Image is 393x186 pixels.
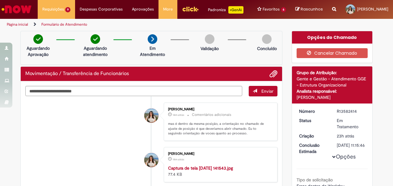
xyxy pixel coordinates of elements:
[65,7,70,12] span: 9
[262,34,272,44] img: img-circle-grey.png
[144,108,158,123] div: Cecilia Menegol
[337,142,366,148] div: [DATE] 11:15:46
[337,108,366,114] div: R13582414
[33,34,43,44] img: check-circle-green.png
[297,76,368,88] div: Gente e Gestão - Atendimento GGE - Estrutura Organizacional
[301,6,323,12] span: Rascunhos
[168,152,271,156] div: [PERSON_NAME]
[173,158,184,161] span: 14m atrás
[42,6,64,12] span: Requisições
[168,165,271,177] div: 77.4 KB
[80,45,110,57] p: Aguardando atendimento
[295,6,323,12] a: Rascunhos
[182,4,199,14] img: click_logo_yellow_360x200.png
[23,45,53,57] p: Aguardando Aprovação
[294,133,332,139] dt: Criação
[357,6,388,12] span: [PERSON_NAME]
[297,88,368,94] div: Analista responsável:
[337,133,354,139] span: 23h atrás
[1,3,32,15] img: ServiceNow
[269,70,277,78] button: Adicionar anexos
[5,19,257,30] ul: Trilhas de página
[192,112,231,117] small: Comentários adicionais
[148,34,157,44] img: arrow-next.png
[201,45,219,52] p: Validação
[173,158,184,161] time: 01/10/2025 14:15:53
[257,45,277,52] p: Concluído
[228,6,243,14] p: +GenAi
[294,117,332,124] dt: Status
[281,7,286,12] span: 6
[263,6,280,12] span: Favoritos
[41,22,87,27] a: Formulário de Atendimento
[337,117,366,130] div: Em Tratamento
[297,94,368,100] div: [PERSON_NAME]
[337,133,366,139] div: 30/09/2025 15:35:10
[80,6,123,12] span: Despesas Corporativas
[205,34,214,44] img: img-circle-grey.png
[297,70,368,76] div: Grupo de Atribuição:
[25,86,242,96] textarea: Digite sua mensagem aqui...
[261,88,273,94] span: Enviar
[91,34,100,44] img: check-circle-green.png
[137,45,167,57] p: Em Atendimento
[168,165,233,171] a: Captura de tela [DATE] 141543.jpg
[208,6,243,14] div: Padroniza
[7,22,28,27] a: Página inicial
[173,113,184,117] span: 14m atrás
[132,6,154,12] span: Aprovações
[163,6,173,12] span: More
[25,71,129,77] h2: Movimentação / Transferência de Funcionários Histórico de tíquete
[297,48,368,58] button: Cancelar Chamado
[297,177,333,183] b: Tipo de solicitação
[168,121,271,136] p: mas é dentro da mesma posição, a orientação no chamado de ajuste de posição é que deveriamos abri...
[337,133,354,139] time: 30/09/2025 15:35:10
[168,108,271,111] div: [PERSON_NAME]
[173,113,184,117] time: 01/10/2025 14:16:08
[249,86,277,96] button: Enviar
[144,153,158,167] div: Cecilia Menegol
[294,108,332,114] dt: Número
[294,142,332,154] dt: Conclusão Estimada
[292,31,373,44] div: Opções do Chamado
